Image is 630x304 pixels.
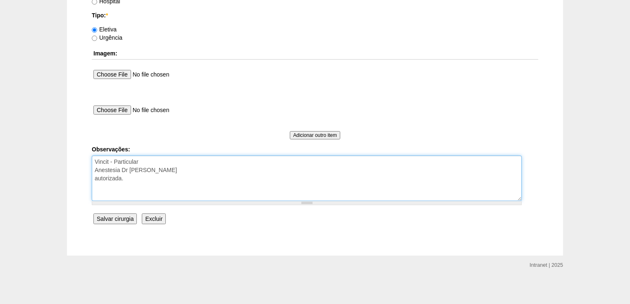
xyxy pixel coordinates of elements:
span: Este campo é obrigatório. [106,12,108,19]
input: Adicionar outro item [290,131,340,139]
textarea: Vincit - Particular Anestesia Dr [PERSON_NAME] [92,156,522,201]
th: Imagem: [92,48,538,60]
input: Salvar cirurgia [93,213,137,224]
div: Intranet | 2025 [530,261,563,269]
input: Eletiva [92,27,97,33]
input: Urgência [92,36,97,41]
label: Tipo: [92,11,538,19]
label: Observações: [92,145,538,153]
label: Eletiva [92,26,117,33]
input: Excluir [142,213,166,224]
label: Urgência [92,34,122,41]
